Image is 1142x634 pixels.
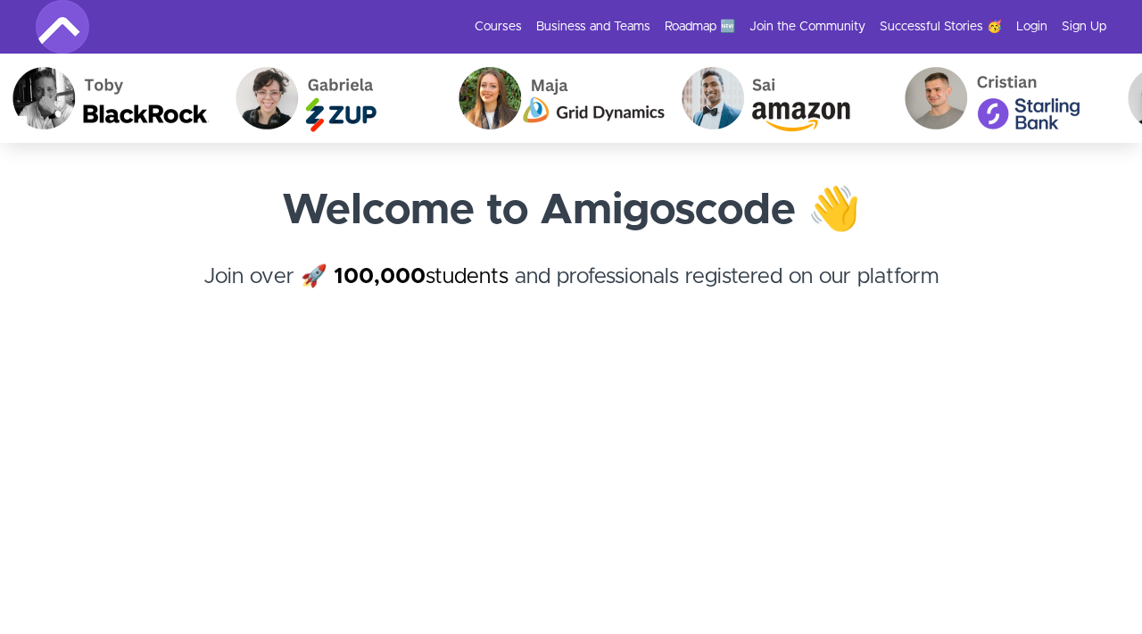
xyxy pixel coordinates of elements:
[891,54,1114,143] img: Cristian
[1016,18,1047,36] a: Login
[445,54,668,143] img: Maja
[536,18,650,36] a: Business and Teams
[334,266,426,288] strong: 100,000
[749,18,865,36] a: Join the Community
[668,54,891,143] img: Sai
[475,18,522,36] a: Courses
[334,266,509,288] a: 100,000students
[665,18,735,36] a: Roadmap 🆕
[1062,18,1106,36] a: Sign Up
[880,18,1002,36] a: Successful Stories 🥳
[282,189,861,232] strong: Welcome to Amigoscode 👋
[36,261,1106,325] h4: Join over 🚀 and professionals registered on our platform
[222,54,445,143] img: Gabriela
